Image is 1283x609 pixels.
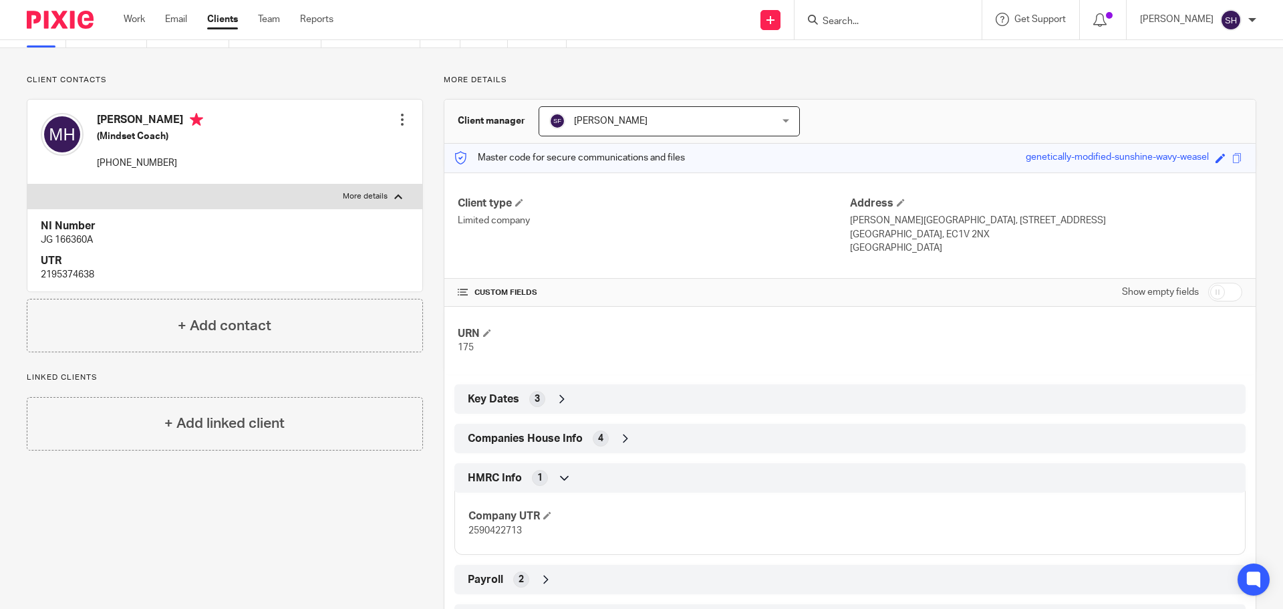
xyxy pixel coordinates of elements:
span: 3 [535,392,540,406]
h4: + Add contact [178,316,271,336]
input: Search [821,16,942,28]
p: [PHONE_NUMBER] [97,156,203,170]
p: [PERSON_NAME] [1140,13,1214,26]
h4: NI Number [41,219,409,233]
span: 1 [537,471,543,485]
span: Companies House Info [468,432,583,446]
i: Primary [190,113,203,126]
img: svg%3E [41,113,84,156]
img: svg%3E [549,113,565,129]
span: [PERSON_NAME] [574,116,648,126]
span: Key Dates [468,392,519,406]
h4: [PERSON_NAME] [97,113,203,130]
a: Reports [300,13,333,26]
p: [GEOGRAPHIC_DATA], EC1V 2NX [850,228,1242,241]
label: Show empty fields [1122,285,1199,299]
img: Pixie [27,11,94,29]
p: More details [444,75,1256,86]
h4: Client type [458,197,850,211]
span: Get Support [1014,15,1066,24]
a: Clients [207,13,238,26]
h4: CUSTOM FIELDS [458,287,850,298]
a: Team [258,13,280,26]
div: genetically-modified-sunshine-wavy-weasel [1026,150,1209,166]
span: HMRC Info [468,471,522,485]
img: svg%3E [1220,9,1242,31]
p: 2195374638 [41,268,409,281]
p: Linked clients [27,372,423,383]
a: Email [165,13,187,26]
p: Limited company [458,214,850,227]
span: 4 [598,432,603,445]
p: Client contacts [27,75,423,86]
a: Work [124,13,145,26]
h4: URN [458,327,850,341]
h4: UTR [41,254,409,268]
p: More details [343,191,388,202]
p: [GEOGRAPHIC_DATA] [850,241,1242,255]
h4: + Add linked client [164,413,285,434]
h3: Client manager [458,114,525,128]
p: [PERSON_NAME][GEOGRAPHIC_DATA], [STREET_ADDRESS] [850,214,1242,227]
h4: Address [850,197,1242,211]
span: 2590422713 [468,526,522,535]
span: 175 [458,343,474,352]
p: JG 166360A [41,233,409,247]
h4: Company UTR [468,509,850,523]
span: Payroll [468,573,503,587]
span: 2 [519,573,524,586]
h5: (Mindset Coach) [97,130,203,143]
p: Master code for secure communications and files [454,151,685,164]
